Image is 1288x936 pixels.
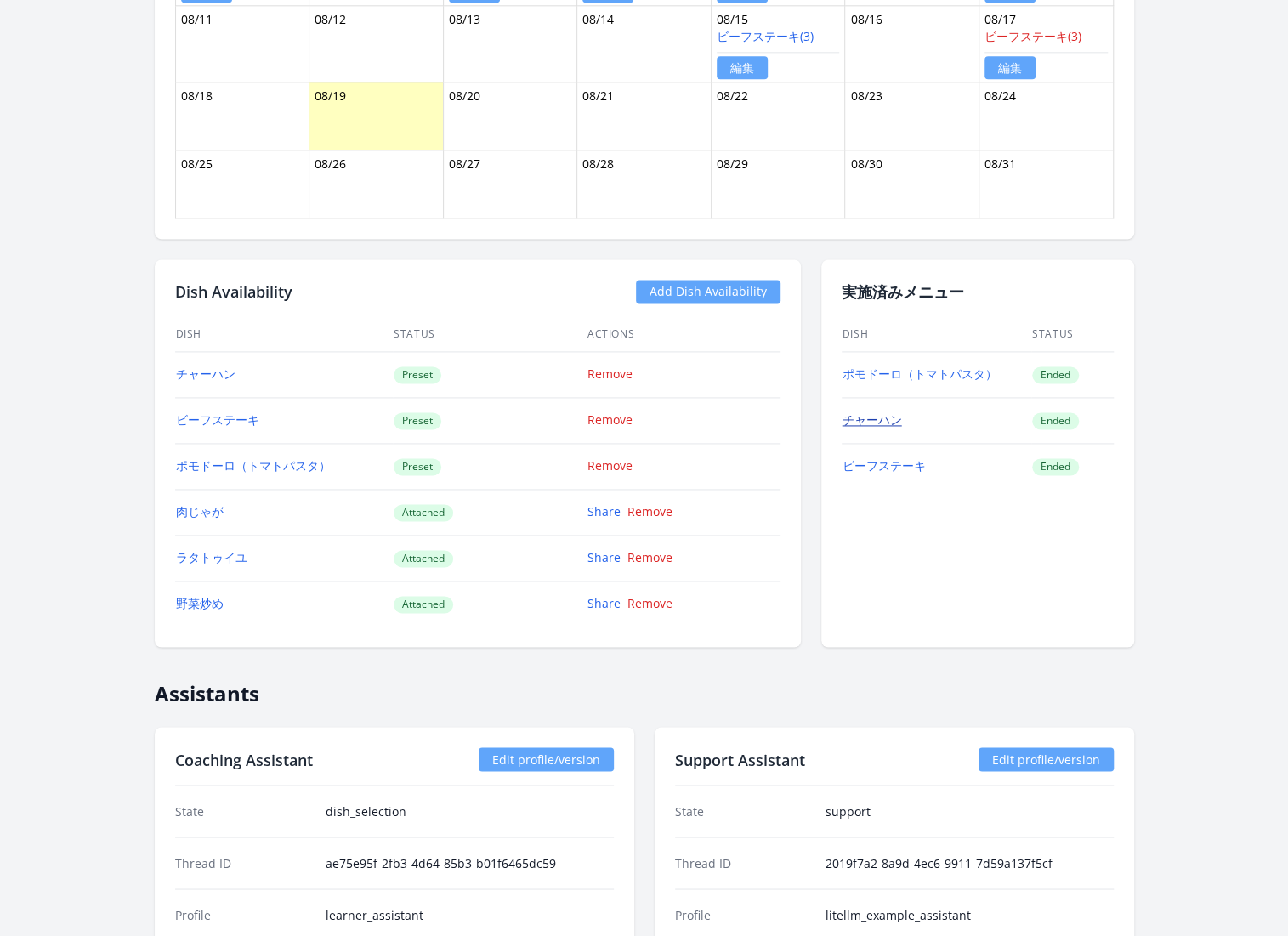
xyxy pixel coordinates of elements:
[326,906,614,923] dd: learner_assistant
[1032,366,1079,383] span: Ended
[176,549,247,565] a: ラタトゥイユ
[394,596,453,613] span: Attached
[309,5,444,82] td: 08/12
[577,150,712,218] td: 08/28
[717,56,768,79] a: 編集
[175,906,312,923] dt: Profile
[394,412,441,429] span: Preset
[826,803,1114,820] dd: support
[175,854,312,871] dt: Thread ID
[711,150,845,218] td: 08/29
[826,906,1114,923] dd: litellm_example_assistant
[309,150,444,218] td: 08/26
[176,595,224,611] a: 野菜炒め
[711,82,845,150] td: 08/22
[1032,458,1079,475] span: Ended
[845,82,979,150] td: 08/23
[842,280,1114,303] h2: 実施済みメニュー
[175,280,292,303] h2: Dish Availability
[984,56,1036,79] a: 編集
[175,317,394,352] th: Dish
[627,595,672,611] a: Remove
[577,5,712,82] td: 08/14
[176,457,331,474] a: ポモドーロ（トマトパスタ）
[443,82,577,150] td: 08/20
[326,803,614,820] dd: dish_selection
[587,457,633,474] a: Remove
[577,82,712,150] td: 08/21
[443,150,577,218] td: 08/27
[675,747,805,771] h2: Support Assistant
[979,5,1113,82] td: 08/17
[717,28,814,44] a: ビーフステーキ(3)
[826,854,1114,871] dd: 2019f7a2-8a9d-4ec6-9911-7d59a137f5cf
[175,803,312,820] dt: State
[843,457,926,474] a: ビーフステーキ
[627,503,672,519] a: Remove
[394,550,453,567] span: Attached
[394,458,441,475] span: Preset
[326,854,614,871] dd: ae75e95f-2fb3-4d64-85b3-b01f6465dc59
[1031,317,1114,352] th: Status
[176,503,224,519] a: 肉じゃが
[843,366,997,382] a: ポモドーロ（トマトパスタ）
[675,854,812,871] dt: Thread ID
[842,317,1032,352] th: Dish
[393,317,587,352] th: Status
[843,411,902,428] a: チャーハン
[587,366,633,382] a: Remove
[979,747,1114,771] a: Edit profile/version
[984,28,1081,44] a: ビーフステーキ(3)
[587,595,621,611] a: Share
[587,549,621,565] a: Share
[587,411,633,428] a: Remove
[394,366,441,383] span: Preset
[1032,412,1079,429] span: Ended
[636,280,780,303] a: Add Dish Availability
[443,5,577,82] td: 08/13
[175,150,309,218] td: 08/25
[979,150,1113,218] td: 08/31
[175,5,309,82] td: 08/11
[845,5,979,82] td: 08/16
[176,366,235,382] a: チャーハン
[394,504,453,521] span: Attached
[587,503,621,519] a: Share
[845,150,979,218] td: 08/30
[479,747,614,771] a: Edit profile/version
[155,667,1134,706] h2: Assistants
[587,317,780,352] th: Actions
[627,549,672,565] a: Remove
[309,82,444,150] td: 08/19
[979,82,1113,150] td: 08/24
[711,5,845,82] td: 08/15
[675,803,812,820] dt: State
[175,82,309,150] td: 08/18
[176,411,259,428] a: ビーフステーキ
[675,906,812,923] dt: Profile
[175,747,313,771] h2: Coaching Assistant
